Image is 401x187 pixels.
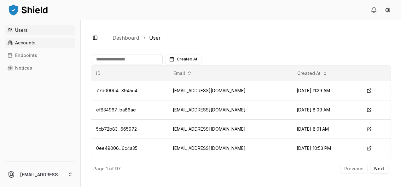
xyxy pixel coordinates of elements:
[149,34,161,42] a: User
[8,3,49,16] img: ShieldPay Logo
[96,126,137,132] span: 5cb72b83...665972
[168,119,292,139] td: [EMAIL_ADDRESS][DOMAIN_NAME]
[297,88,330,93] span: [DATE] 11:29 AM
[5,63,75,73] a: Notices
[91,66,168,81] th: ID
[168,81,292,100] td: [EMAIL_ADDRESS][DOMAIN_NAME]
[113,34,386,42] nav: breadcrumb
[15,53,37,58] p: Endpoints
[297,145,331,151] span: [DATE] 10:53 PM
[168,139,292,158] td: [EMAIL_ADDRESS][DOMAIN_NAME]
[20,171,63,178] p: [EMAIL_ADDRESS][DOMAIN_NAME]
[168,100,292,119] td: [EMAIL_ADDRESS][DOMAIN_NAME]
[115,167,121,171] p: 97
[15,28,28,32] p: Users
[5,50,75,60] a: Endpoints
[370,164,388,174] button: Next
[96,88,137,93] span: 77d000b4...3945c4
[3,164,78,184] button: [EMAIL_ADDRESS][DOMAIN_NAME]
[165,54,201,64] button: Created At
[5,38,75,48] a: Accounts
[109,167,114,171] p: of
[171,68,195,78] button: Email
[297,107,330,112] span: [DATE] 8:09 AM
[374,167,384,171] p: Next
[93,167,105,171] p: Page
[5,25,75,35] a: Users
[297,126,329,132] span: [DATE] 8:01 AM
[96,107,136,112] span: ef834967...ba86ae
[295,68,330,78] button: Created At
[177,57,197,62] span: Created At
[106,167,108,171] p: 1
[15,41,36,45] p: Accounts
[96,145,137,151] span: 0ee49006...6c4a35
[113,34,139,42] a: Dashboard
[15,66,32,70] p: Notices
